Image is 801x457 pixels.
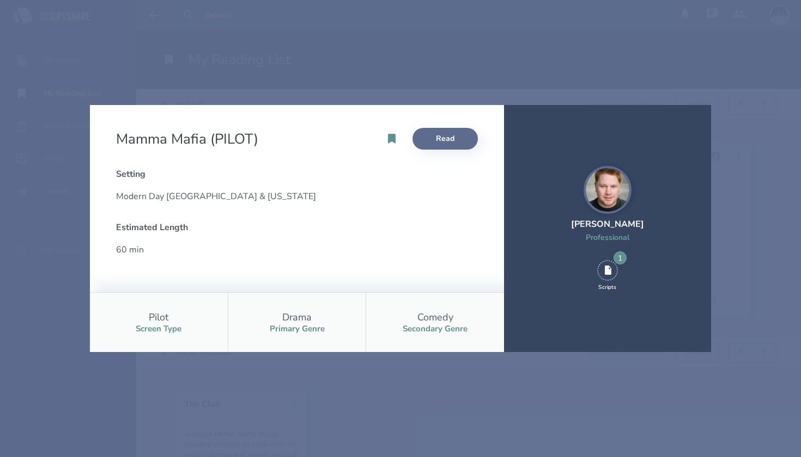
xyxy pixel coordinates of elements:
[417,311,453,324] div: Comedy
[149,311,168,324] div: Pilot
[598,283,616,291] div: Scripts
[584,166,632,214] img: user_1750438422-crop.jpg
[116,242,288,257] div: 60 min
[116,221,288,233] div: Estimated Length
[116,168,478,180] div: Setting
[571,166,644,256] a: [PERSON_NAME]Professional
[116,129,263,149] h2: Mamma Mafia (PILOT)
[136,324,181,334] div: Screen Type
[270,324,325,334] div: Primary Genre
[412,128,478,150] a: Read
[614,251,627,264] div: 1
[403,324,468,334] div: Secondary Genre
[116,189,478,204] div: Modern Day [GEOGRAPHIC_DATA] & [US_STATE]
[571,232,644,243] div: Professional
[597,260,618,291] div: 1 Script
[571,218,644,230] div: [PERSON_NAME]
[282,311,312,324] div: Drama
